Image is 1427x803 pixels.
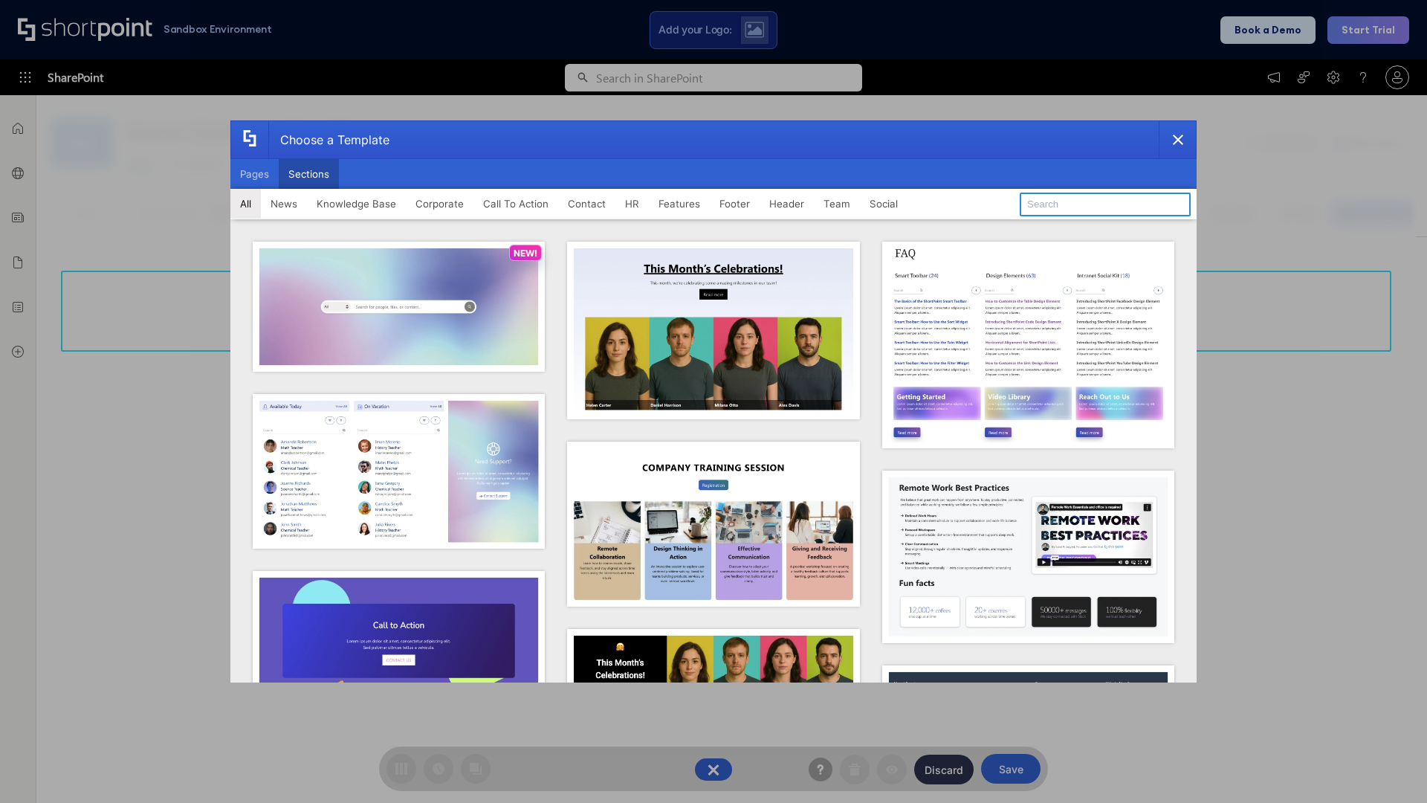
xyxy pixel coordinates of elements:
[268,121,389,158] div: Choose a Template
[860,189,907,219] button: Social
[307,189,406,219] button: Knowledge Base
[710,189,760,219] button: Footer
[814,189,860,219] button: Team
[230,189,261,219] button: All
[1353,732,1427,803] iframe: Chat Widget
[558,189,615,219] button: Contact
[514,248,537,259] p: NEW!
[615,189,649,219] button: HR
[649,189,710,219] button: Features
[230,159,279,189] button: Pages
[279,159,339,189] button: Sections
[1020,193,1191,216] input: Search
[406,189,473,219] button: Corporate
[760,189,814,219] button: Header
[261,189,307,219] button: News
[473,189,558,219] button: Call To Action
[230,120,1197,683] div: template selector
